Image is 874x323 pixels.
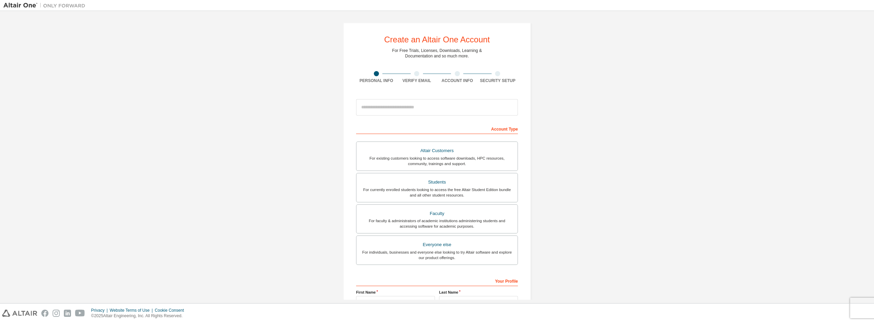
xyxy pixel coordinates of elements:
[384,36,490,44] div: Create an Altair One Account
[356,275,518,286] div: Your Profile
[91,308,110,313] div: Privacy
[110,308,155,313] div: Website Terms of Use
[155,308,188,313] div: Cookie Consent
[356,78,397,83] div: Personal Info
[361,240,513,250] div: Everyone else
[53,310,60,317] img: instagram.svg
[2,310,37,317] img: altair_logo.svg
[3,2,89,9] img: Altair One
[41,310,48,317] img: facebook.svg
[75,310,85,317] img: youtube.svg
[356,290,435,295] label: First Name
[397,78,437,83] div: Verify Email
[361,209,513,218] div: Faculty
[91,313,188,319] p: © 2025 Altair Engineering, Inc. All Rights Reserved.
[392,48,482,59] div: For Free Trials, Licenses, Downloads, Learning & Documentation and so much more.
[361,187,513,198] div: For currently enrolled students looking to access the free Altair Student Edition bundle and all ...
[64,310,71,317] img: linkedin.svg
[361,218,513,229] div: For faculty & administrators of academic institutions administering students and accessing softwa...
[361,156,513,166] div: For existing customers looking to access software downloads, HPC resources, community, trainings ...
[361,250,513,260] div: For individuals, businesses and everyone else looking to try Altair software and explore our prod...
[356,123,518,134] div: Account Type
[361,177,513,187] div: Students
[437,78,478,83] div: Account Info
[439,290,518,295] label: Last Name
[361,146,513,156] div: Altair Customers
[478,78,518,83] div: Security Setup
